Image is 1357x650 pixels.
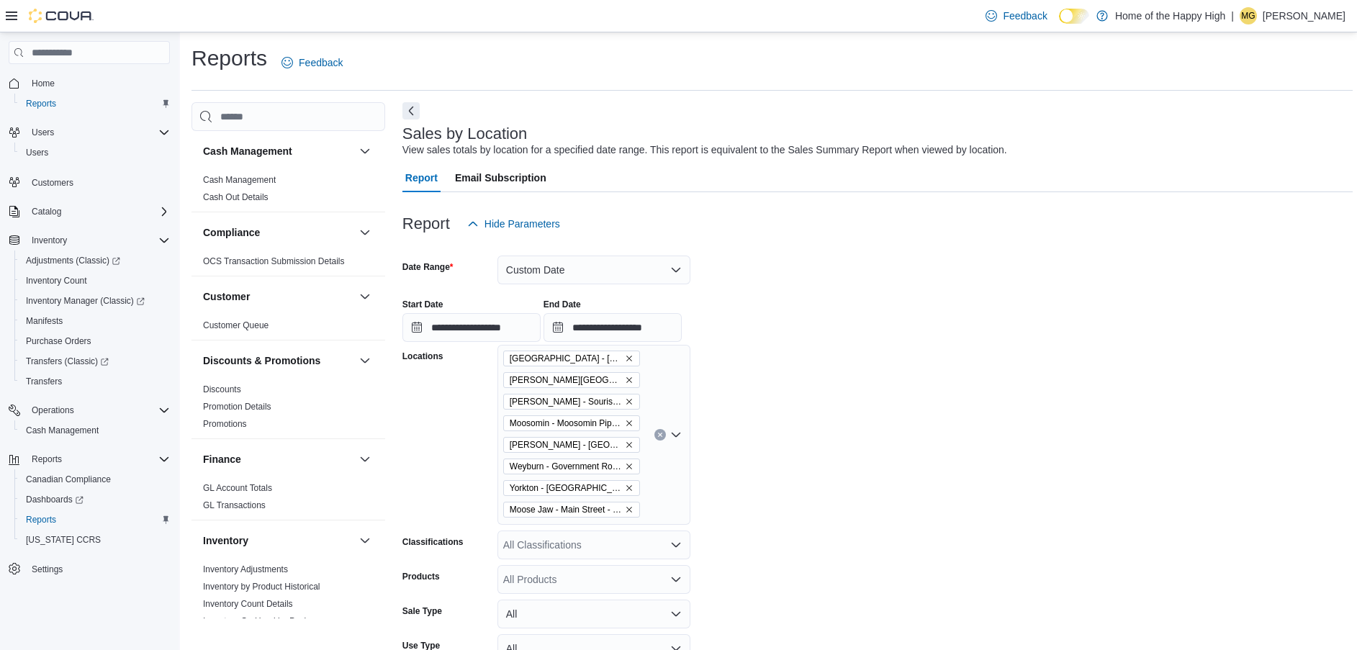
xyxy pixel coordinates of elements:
a: Inventory Count [20,272,93,289]
h3: Cash Management [203,144,292,158]
span: Swan River - Main Street - Fire & Flower [503,351,640,366]
button: Open list of options [670,429,682,441]
button: Inventory [3,230,176,250]
button: Customer [203,289,353,304]
span: Inventory [26,232,170,249]
button: Remove Estevan - Souris Avenue - Fire & Flower from selection in this group [625,397,634,406]
label: End Date [544,299,581,310]
div: View sales totals by location for a specified date range. This report is equivalent to the Sales ... [402,143,1007,158]
button: Catalog [26,203,67,220]
span: Reports [32,453,62,465]
button: Settings [3,559,176,579]
p: Home of the Happy High [1115,7,1225,24]
button: Remove Moose Jaw - Main Street - Fire & Flower from selection in this group [625,505,634,514]
button: Reports [26,451,68,468]
a: Manifests [20,312,68,330]
a: Customers [26,174,79,191]
span: Inventory Manager (Classic) [26,295,145,307]
span: Weyburn - Government Road - Fire & Flower [503,459,640,474]
a: Inventory Count Details [203,599,293,609]
p: [PERSON_NAME] [1263,7,1345,24]
button: Remove Swan River - Main Street - Fire & Flower from selection in this group [625,354,634,363]
button: Open list of options [670,574,682,585]
button: Cash Management [203,144,353,158]
span: Inventory Count [20,272,170,289]
h1: Reports [191,44,267,73]
span: Moosomin - Moosomin Pipestone - Fire & Flower [503,415,640,431]
span: Customers [26,173,170,191]
span: Transfers (Classic) [26,356,109,367]
span: [PERSON_NAME] - Souris Avenue - Fire & Flower [510,394,622,409]
span: Yorkton - [GEOGRAPHIC_DATA] - Fire & Flower [510,481,622,495]
a: Transfers (Classic) [20,353,114,370]
label: Classifications [402,536,464,548]
a: Dashboards [14,489,176,510]
a: Transfers [20,373,68,390]
span: Catalog [26,203,170,220]
button: Custom Date [497,256,690,284]
label: Sale Type [402,605,442,617]
button: Remove Weyburn - Government Road - Fire & Flower from selection in this group [625,462,634,471]
span: Washington CCRS [20,531,170,549]
a: Promotion Details [203,402,271,412]
button: Compliance [356,224,374,241]
button: Canadian Compliance [14,469,176,489]
span: Home [32,78,55,89]
a: Inventory Manager (Classic) [14,291,176,311]
span: Purchase Orders [26,335,91,347]
span: Weyburn - Government Road - Fire & Flower [510,459,622,474]
a: [US_STATE] CCRS [20,531,107,549]
span: Dashboards [26,494,84,505]
span: Users [26,147,48,158]
span: Canadian Compliance [26,474,111,485]
input: Dark Mode [1059,9,1089,24]
button: Customer [356,288,374,305]
a: OCS Transaction Submission Details [203,256,345,266]
span: Cash Management [203,174,276,186]
a: Reports [20,95,62,112]
button: Inventory [203,533,353,548]
button: Inventory Count [14,271,176,291]
input: Press the down key to open a popover containing a calendar. [402,313,541,342]
div: Finance [191,479,385,520]
span: [GEOGRAPHIC_DATA] - [GEOGRAPHIC_DATA] - Fire & Flower [510,351,622,366]
button: Home [3,73,176,94]
h3: Sales by Location [402,125,528,143]
a: Customer Queue [203,320,269,330]
span: Moose Jaw - Main Street - Fire & Flower [510,502,622,517]
label: Products [402,571,440,582]
p: | [1231,7,1234,24]
button: Customers [3,171,176,192]
span: Report [405,163,438,192]
span: GL Transactions [203,500,266,511]
button: Reports [14,94,176,114]
a: GL Account Totals [203,483,272,493]
span: Hide Parameters [484,217,560,231]
span: Users [32,127,54,138]
span: Adjustments (Classic) [26,255,120,266]
a: Cash Out Details [203,192,269,202]
a: Feedback [980,1,1052,30]
span: Canadian Compliance [20,471,170,488]
span: Inventory Count [26,275,87,286]
a: Inventory Manager (Classic) [20,292,150,310]
span: Cash Out Details [203,191,269,203]
a: Inventory by Product Historical [203,582,320,592]
a: Feedback [276,48,348,77]
button: Finance [356,451,374,468]
button: Next [402,102,420,119]
span: Reports [26,451,170,468]
span: MG [1241,7,1255,24]
a: Discounts [203,384,241,394]
span: Operations [32,405,74,416]
label: Locations [402,351,443,362]
button: Cash Management [14,420,176,441]
span: Inventory On Hand by Package [203,615,323,627]
span: Customers [32,177,73,189]
div: Cash Management [191,171,385,212]
span: Inventory [32,235,67,246]
button: Remove Estevan - Estevan Plaza - Fire & Flower from selection in this group [625,376,634,384]
button: Discounts & Promotions [203,353,353,368]
button: Reports [3,449,176,469]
